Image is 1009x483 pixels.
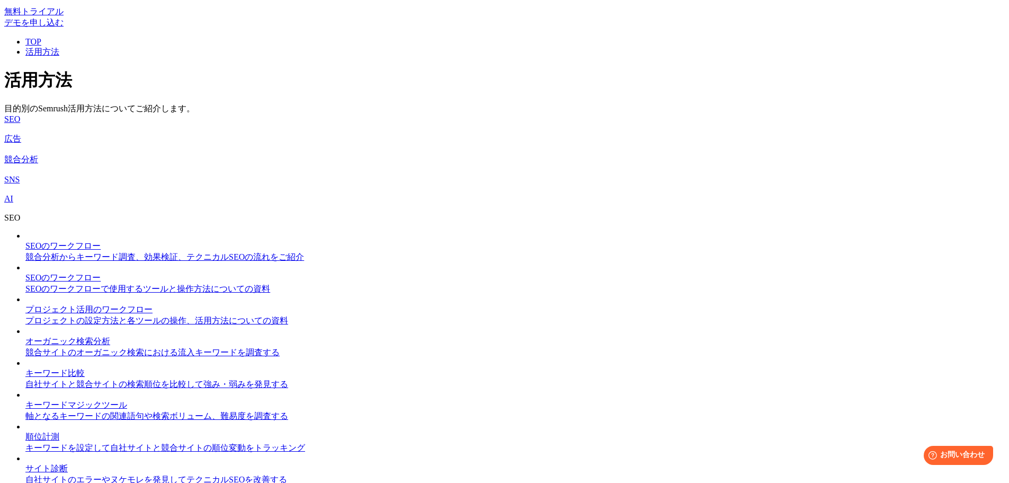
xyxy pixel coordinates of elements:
a: デモを申し込む [4,18,64,27]
div: SEO [4,213,1005,223]
a: TOP [25,37,41,46]
a: SEO [4,115,1005,124]
a: SEOのワークフロー SEOのワークフローで使用するツールと操作方法についての資料 [25,263,1005,295]
a: 無料トライアル [4,7,64,16]
div: SEOのワークフロー [25,273,1005,284]
div: プロジェクト活用のワークフロー [25,304,1005,315]
div: キーワード比較 [25,368,1005,379]
div: キーワードマジックツール [25,400,1005,411]
div: 軸となるキーワードの関連語句や検索ボリューム、難易度を調査する [25,411,1005,422]
div: 競合分析からキーワード調査、効果検証、テクニカルSEOの流れをご紹介 [25,252,1005,263]
a: 広告 [4,134,1005,145]
a: 活用方法 [25,47,59,56]
div: サイト診断 [25,463,1005,475]
div: SEOのワークフローで使用するツールと操作方法についての資料 [25,284,1005,295]
a: 順位計測 キーワードを設定して自社サイトと競合サイトの順位変動をトラッキング [25,422,1005,454]
div: プロジェクトの設定方法と各ツールの操作、活用方法についての資料 [25,315,1005,327]
div: SEOのワークフロー [25,241,1005,252]
div: 目的別のSemrush活用方法についてご紹介します。 [4,103,1005,115]
div: オーガニック検索分析 [25,336,1005,347]
div: 順位計測 [25,432,1005,443]
a: AI [4,194,1005,204]
a: キーワード比較 自社サイトと競合サイトの検索順位を比較して強み・弱みを発見する [25,358,1005,390]
a: キーワードマジックツール 軸となるキーワードの関連語句や検索ボリューム、難易度を調査する [25,390,1005,422]
div: 競合サイトのオーガニック検索における流入キーワードを調査する [25,347,1005,358]
a: SEOのワークフロー 競合分析からキーワード調査、効果検証、テクニカルSEOの流れをご紹介 [25,231,1005,263]
h1: 活用方法 [4,69,1005,92]
iframe: Help widget launcher [915,442,997,471]
a: プロジェクト活用のワークフロー プロジェクトの設定方法と各ツールの操作、活用方法についての資料 [25,295,1005,327]
a: オーガニック検索分析 競合サイトのオーガニック検索における流入キーワードを調査する [25,327,1005,358]
div: キーワードを設定して自社サイトと競合サイトの順位変動をトラッキング [25,443,1005,454]
a: SNS [4,175,1005,185]
div: 自社サイトと競合サイトの検索順位を比較して強み・弱みを発見する [25,379,1005,390]
a: 競合分析 [4,154,1005,165]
